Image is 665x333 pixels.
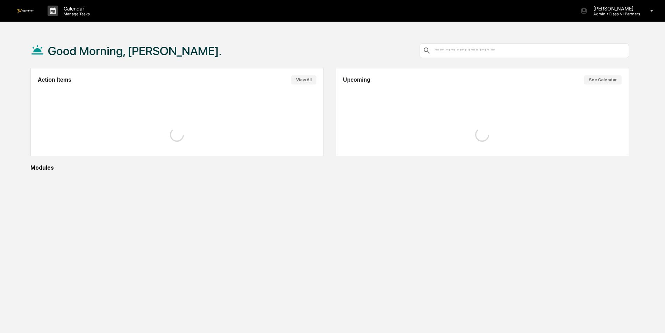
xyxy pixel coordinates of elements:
[588,12,640,16] p: Admin • Class VI Partners
[584,75,622,84] button: See Calendar
[48,44,222,58] h1: Good Morning, [PERSON_NAME].
[38,77,71,83] h2: Action Items
[291,75,316,84] button: View All
[58,12,93,16] p: Manage Tasks
[17,9,34,12] img: logo
[588,6,640,12] p: [PERSON_NAME]
[30,164,629,171] div: Modules
[343,77,370,83] h2: Upcoming
[58,6,93,12] p: Calendar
